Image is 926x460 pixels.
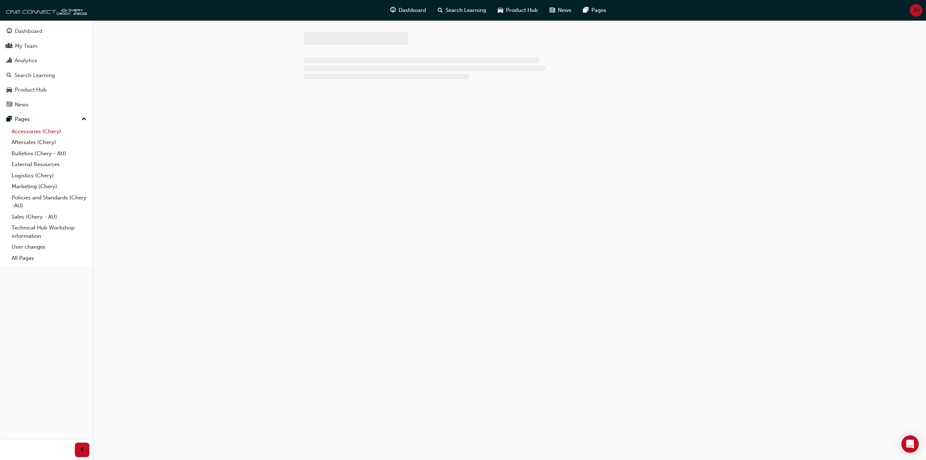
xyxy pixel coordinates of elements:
[3,83,89,97] a: Product Hub
[9,159,89,170] a: External Resources
[7,116,12,123] span: pages-icon
[385,3,432,18] a: guage-iconDashboard
[3,113,89,126] button: Pages
[390,6,396,15] span: guage-icon
[7,43,12,50] span: people-icon
[15,101,29,109] div: News
[15,27,42,35] div: Dashboard
[3,25,89,38] a: Dashboard
[7,72,12,79] span: search-icon
[3,23,89,113] button: DashboardMy TeamAnalyticsSearch LearningProduct HubNews
[9,253,89,264] a: All Pages
[9,126,89,137] a: Accessories (Chery)
[4,3,87,17] img: oneconnect
[492,3,544,18] a: car-iconProduct Hub
[15,115,30,123] div: Pages
[583,6,589,15] span: pages-icon
[9,170,89,181] a: Logistics (Chery)
[3,54,89,67] a: Analytics
[15,42,38,50] div: My Team
[558,6,572,14] span: News
[9,222,89,241] a: Technical Hub Workshop information
[81,115,86,124] span: up-icon
[9,192,89,211] a: Policies and Standards (Chery -AU)
[7,58,12,64] span: chart-icon
[80,446,85,455] span: prev-icon
[446,6,486,14] span: Search Learning
[3,69,89,82] a: Search Learning
[9,137,89,148] a: Aftersales (Chery)
[7,28,12,35] span: guage-icon
[544,3,577,18] a: news-iconNews
[438,6,443,15] span: search-icon
[591,6,606,14] span: Pages
[399,6,426,14] span: Dashboard
[9,211,89,223] a: Sales (Chery - AU)
[910,4,922,17] button: JH
[432,3,492,18] a: search-iconSearch Learning
[549,6,555,15] span: news-icon
[506,6,538,14] span: Product Hub
[7,87,12,93] span: car-icon
[3,98,89,111] a: News
[14,71,55,80] div: Search Learning
[9,241,89,253] a: User changes
[901,435,919,453] div: Open Intercom Messenger
[3,39,89,53] a: My Team
[9,181,89,192] a: Marketing (Chery)
[577,3,612,18] a: pages-iconPages
[15,86,47,94] div: Product Hub
[498,6,503,15] span: car-icon
[913,6,919,14] span: JH
[7,102,12,108] span: news-icon
[15,56,37,65] div: Analytics
[9,148,89,159] a: Bulletins (Chery - AU)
